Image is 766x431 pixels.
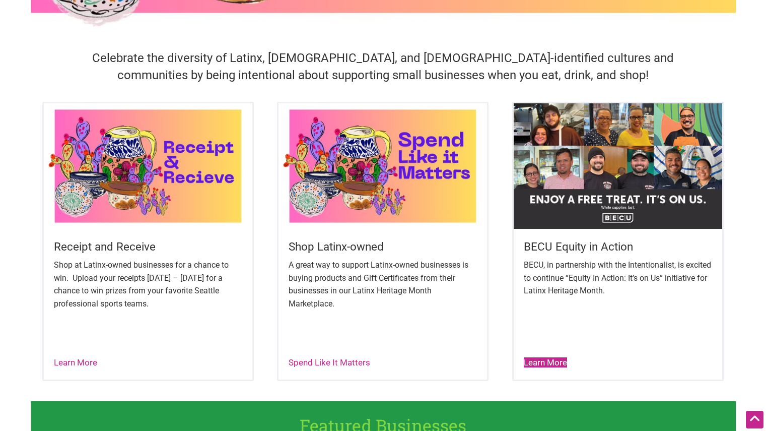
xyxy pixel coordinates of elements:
[54,239,242,255] h5: Receipt and Receive
[524,239,712,255] h5: BECU Equity in Action
[54,259,242,310] p: Shop at Latinx-owned businesses for a chance to win. Upload your receipts [DATE] – [DATE] for a c...
[524,259,712,297] p: BECU, in partnership with the Intentionalist, is excited to continue “Equity In Action: It’s on U...
[289,357,370,367] a: Spend Like It Matters
[66,50,701,84] h4: Celebrate the diversity of Latinx, [DEMOGRAPHIC_DATA], and [DEMOGRAPHIC_DATA]-identified cultures...
[514,103,722,228] img: Equity in Action - Latinx Heritage Month
[746,411,763,428] div: Scroll Back to Top
[289,259,477,310] p: A great way to support Latinx-owned businesses is buying products and Gift Certificates from thei...
[289,239,477,255] h5: Shop Latinx-owned
[278,103,487,228] img: Latinx / Hispanic Heritage Month
[44,103,252,228] img: Latinx / Hispanic Heritage Month
[524,357,567,367] a: Learn More
[54,357,97,367] a: Learn More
